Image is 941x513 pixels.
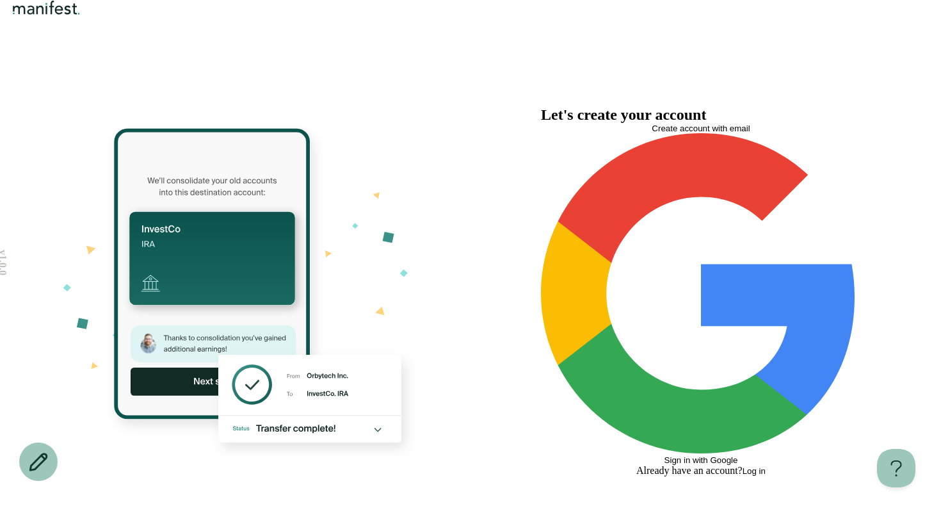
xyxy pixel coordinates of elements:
button: Create account with email [541,124,861,133]
h2: Let's create your account [541,106,706,124]
span: Create account with email [652,124,750,133]
iframe: Help Scout Beacon - Open [877,449,915,487]
span: Sign in with Google [664,455,738,465]
span: Already have an account? [636,465,743,476]
button: Sign in with Google [541,133,861,465]
button: Log in [743,466,766,476]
